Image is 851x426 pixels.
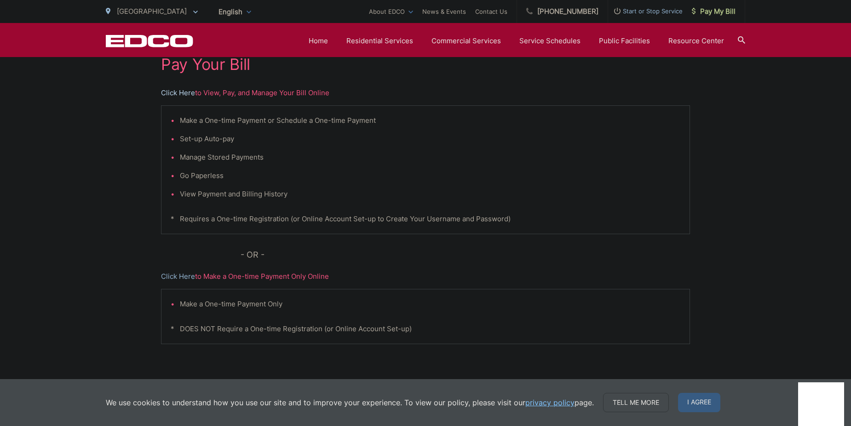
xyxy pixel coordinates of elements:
[161,55,690,74] h1: Pay Your Bill
[117,7,187,16] span: [GEOGRAPHIC_DATA]
[106,397,594,408] p: We use cookies to understand how you use our site and to improve your experience. To view our pol...
[603,393,669,412] a: Tell me more
[180,115,680,126] li: Make a One-time Payment or Schedule a One-time Payment
[180,133,680,144] li: Set-up Auto-pay
[422,6,466,17] a: News & Events
[180,189,680,200] li: View Payment and Billing History
[475,6,507,17] a: Contact Us
[171,213,680,225] p: * Requires a One-time Registration (or Online Account Set-up to Create Your Username and Password)
[180,299,680,310] li: Make a One-time Payment Only
[525,397,575,408] a: privacy policy
[161,271,690,282] p: to Make a One-time Payment Only Online
[346,35,413,46] a: Residential Services
[309,35,328,46] a: Home
[519,35,581,46] a: Service Schedules
[692,6,736,17] span: Pay My Bill
[180,170,680,181] li: Go Paperless
[678,393,720,412] span: I agree
[241,248,690,262] p: - OR -
[668,35,724,46] a: Resource Center
[369,6,413,17] a: About EDCO
[171,323,680,334] p: * DOES NOT Require a One-time Registration (or Online Account Set-up)
[431,35,501,46] a: Commercial Services
[161,87,195,98] a: Click Here
[180,152,680,163] li: Manage Stored Payments
[599,35,650,46] a: Public Facilities
[106,35,193,47] a: EDCD logo. Return to the homepage.
[212,4,258,20] span: English
[161,87,690,98] p: to View, Pay, and Manage Your Bill Online
[161,271,195,282] a: Click Here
